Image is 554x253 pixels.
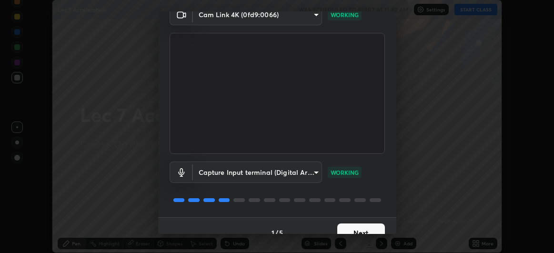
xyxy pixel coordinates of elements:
h4: 1 [272,228,274,238]
p: WORKING [331,10,359,19]
button: Next [337,223,385,243]
div: Cam Link 4K (0fd9:0066) [193,162,322,183]
h4: 5 [279,228,283,238]
div: Cam Link 4K (0fd9:0066) [193,4,322,25]
h4: / [275,228,278,238]
p: WORKING [331,168,359,177]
